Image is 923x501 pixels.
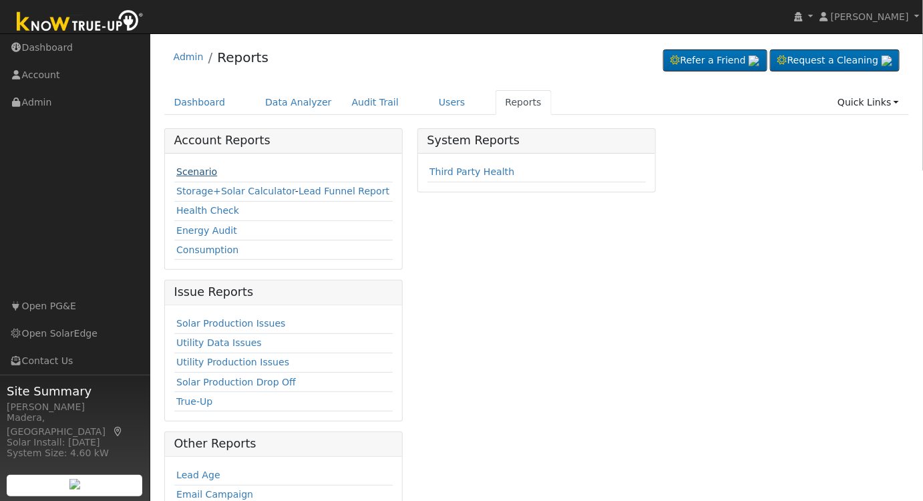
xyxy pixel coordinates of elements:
a: Third Party Health [429,166,514,177]
a: Utility Data Issues [176,337,262,348]
h5: Issue Reports [174,285,393,299]
a: Map [112,426,124,437]
a: Solar Production Drop Off [176,377,296,387]
img: retrieve [882,55,892,66]
div: [PERSON_NAME] [7,400,143,414]
a: Scenario [176,166,217,177]
a: True-Up [176,396,212,407]
a: Health Check [176,205,239,216]
a: Lead Funnel Report [299,186,389,196]
a: Reports [496,90,552,115]
a: Storage+Solar Calculator [176,186,295,196]
a: Data Analyzer [255,90,342,115]
a: Refer a Friend [663,49,767,72]
a: Dashboard [164,90,236,115]
a: Users [429,90,476,115]
img: retrieve [69,479,80,490]
img: retrieve [749,55,759,66]
div: Madera, [GEOGRAPHIC_DATA] [7,411,143,439]
a: Email Campaign [176,489,253,500]
a: Reports [217,49,268,65]
span: Site Summary [7,382,143,400]
img: Know True-Up [10,7,150,37]
h5: Account Reports [174,134,393,148]
a: Request a Cleaning [770,49,900,72]
a: Solar Production Issues [176,318,285,329]
div: System Size: 4.60 kW [7,446,143,460]
div: Solar Install: [DATE] [7,436,143,450]
a: Admin [174,51,204,62]
td: - [174,182,393,201]
h5: System Reports [427,134,647,148]
h5: Other Reports [174,437,393,451]
a: Quick Links [827,90,909,115]
a: Lead Age [176,470,220,480]
a: Audit Trail [342,90,409,115]
span: [PERSON_NAME] [831,11,909,22]
a: Energy Audit [176,225,237,236]
a: Consumption [176,244,238,255]
a: Utility Production Issues [176,357,289,367]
